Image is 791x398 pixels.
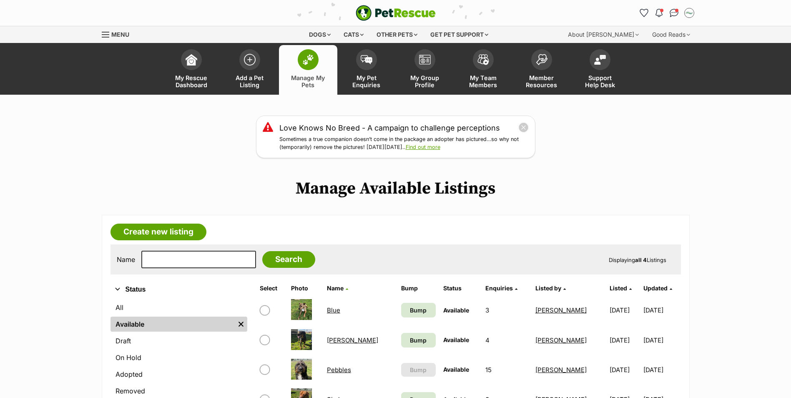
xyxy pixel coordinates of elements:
span: Manage My Pets [289,74,327,88]
span: Listed by [535,285,561,292]
a: [PERSON_NAME] [535,306,587,314]
a: Love Knows No Breed - A campaign to challenge perceptions [279,122,500,134]
td: [DATE] [643,355,680,384]
img: logo-e224e6f780fb5917bec1dbf3a21bbac754714ae5b6737aabdf751b685950b380.svg [356,5,436,21]
img: member-resources-icon-8e73f808a243e03378d46382f2149f9095a855e16c252ad45f914b54edf8863c.svg [536,54,547,65]
a: Member Resources [512,45,571,95]
span: Support Help Desk [581,74,619,88]
span: Add a Pet Listing [231,74,269,88]
p: Sometimes a true companion doesn’t come in the package an adopter has pictured…so why not (tempor... [279,136,529,151]
button: Notifications [653,6,666,20]
span: Available [443,366,469,373]
a: Available [110,317,235,332]
strong: all 4 [635,257,647,263]
a: Adopted [110,367,247,382]
a: Create new listing [110,224,206,240]
ul: Account quick links [638,6,696,20]
img: help-desk-icon-fdf02630f3aa405de69fd3d07c3f3aa587a6932b1a1747fa1d2bba05be0121f9.svg [594,55,606,65]
a: Updated [643,285,672,292]
a: [PERSON_NAME] [327,336,378,344]
a: Remove filter [235,317,247,332]
span: Member Resources [523,74,560,88]
div: Good Reads [646,26,696,43]
a: My Team Members [454,45,512,95]
a: My Pet Enquiries [337,45,396,95]
a: Listed by [535,285,566,292]
a: Enquiries [485,285,517,292]
a: Name [327,285,348,292]
span: My Group Profile [406,74,444,88]
td: 4 [482,326,531,355]
span: Name [327,285,344,292]
input: Search [262,251,315,268]
span: Updated [643,285,668,292]
img: group-profile-icon-3fa3cf56718a62981997c0bc7e787c4b2cf8bcc04b72c1350f741eb67cf2f40e.svg [419,55,431,65]
img: notifications-46538b983faf8c2785f20acdc204bb7945ddae34d4c08c2a6579f10ce5e182be.svg [655,9,662,17]
img: Adam Skelly profile pic [685,9,693,17]
a: Favourites [638,6,651,20]
span: Available [443,336,469,343]
img: chat-41dd97257d64d25036548639549fe6c8038ab92f7586957e7f3b1b290dea8141.svg [670,9,678,17]
img: manage-my-pets-icon-02211641906a0b7f246fdf0571729dbe1e7629f14944591b6c1af311fb30b64b.svg [302,54,314,65]
span: Menu [111,31,129,38]
a: Pebbles [327,366,351,374]
button: Bump [401,363,436,377]
a: Manage My Pets [279,45,337,95]
img: dashboard-icon-eb2f2d2d3e046f16d808141f083e7271f6b2e854fb5c12c21221c1fb7104beca.svg [186,54,197,65]
a: [PERSON_NAME] [535,336,587,344]
a: Add a Pet Listing [221,45,279,95]
a: On Hold [110,350,247,365]
label: Name [117,256,135,263]
th: Bump [398,282,439,295]
a: [PERSON_NAME] [535,366,587,374]
div: Other pets [371,26,423,43]
img: team-members-icon-5396bd8760b3fe7c0b43da4ab00e1e3bb1a5d9ba89233759b79545d2d3fc5d0d.svg [477,54,489,65]
span: Listed [610,285,627,292]
span: My Pet Enquiries [348,74,385,88]
td: [DATE] [606,296,643,325]
span: My Rescue Dashboard [173,74,210,88]
button: My account [683,6,696,20]
a: Support Help Desk [571,45,629,95]
button: Status [110,284,247,295]
td: [DATE] [643,326,680,355]
td: 15 [482,355,531,384]
div: Get pet support [424,26,494,43]
span: Available [443,307,469,314]
img: pet-enquiries-icon-7e3ad2cf08bfb03b45e93fb7055b45f3efa6380592205ae92323e6603595dc1f.svg [361,55,372,64]
div: Dogs [303,26,336,43]
a: PetRescue [356,5,436,21]
a: Find out more [406,144,440,150]
a: Listed [610,285,632,292]
div: About [PERSON_NAME] [562,26,645,43]
th: Status [440,282,481,295]
td: [DATE] [606,355,643,384]
span: Displaying Listings [609,257,666,263]
td: 3 [482,296,531,325]
span: Bump [410,306,427,315]
th: Select [256,282,287,295]
a: Blue [327,306,340,314]
a: All [110,300,247,315]
a: Bump [401,303,436,317]
a: Conversations [668,6,681,20]
img: add-pet-listing-icon-0afa8454b4691262ce3f59096e99ab1cd57d4a30225e0717b998d2c9b9846f56.svg [244,54,256,65]
td: [DATE] [643,296,680,325]
a: Menu [102,26,135,41]
td: [DATE] [606,326,643,355]
button: close [518,122,529,133]
div: Cats [338,26,369,43]
a: My Group Profile [396,45,454,95]
a: My Rescue Dashboard [162,45,221,95]
a: Draft [110,333,247,348]
a: Bump [401,333,436,348]
th: Photo [288,282,323,295]
span: Bump [410,365,427,374]
span: Bump [410,336,427,345]
span: My Team Members [465,74,502,88]
span: translation missing: en.admin.listings.index.attributes.enquiries [485,285,513,292]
